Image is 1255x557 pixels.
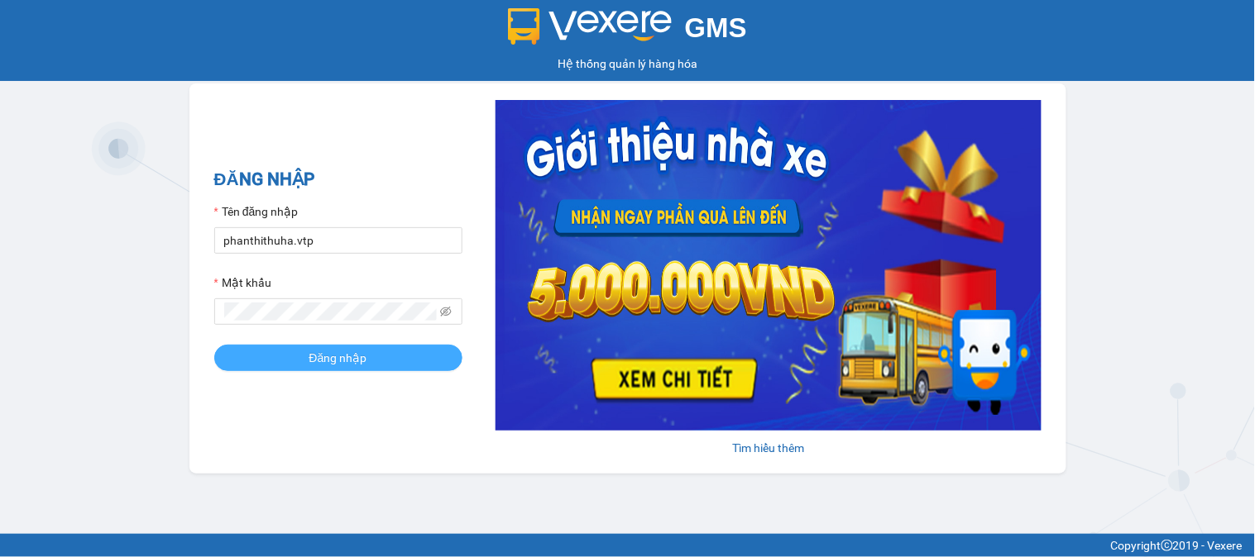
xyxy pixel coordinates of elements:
[214,274,271,292] label: Mật khẩu
[214,202,299,221] label: Tên đăng nhập
[1162,540,1173,551] span: copyright
[214,166,462,193] h2: ĐĂNG NHẬP
[496,100,1042,431] img: banner-0
[214,227,462,254] input: Tên đăng nhập
[508,25,747,38] a: GMS
[214,345,462,371] button: Đăng nhập
[309,349,367,367] span: Đăng nhập
[12,536,1243,555] div: Copyright 2019 - Vexere
[4,55,1251,73] div: Hệ thống quản lý hàng hóa
[440,306,452,317] span: eye-invisible
[508,8,672,45] img: logo 2
[496,439,1042,457] div: Tìm hiểu thêm
[685,12,747,43] span: GMS
[224,302,438,321] input: Mật khẩu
